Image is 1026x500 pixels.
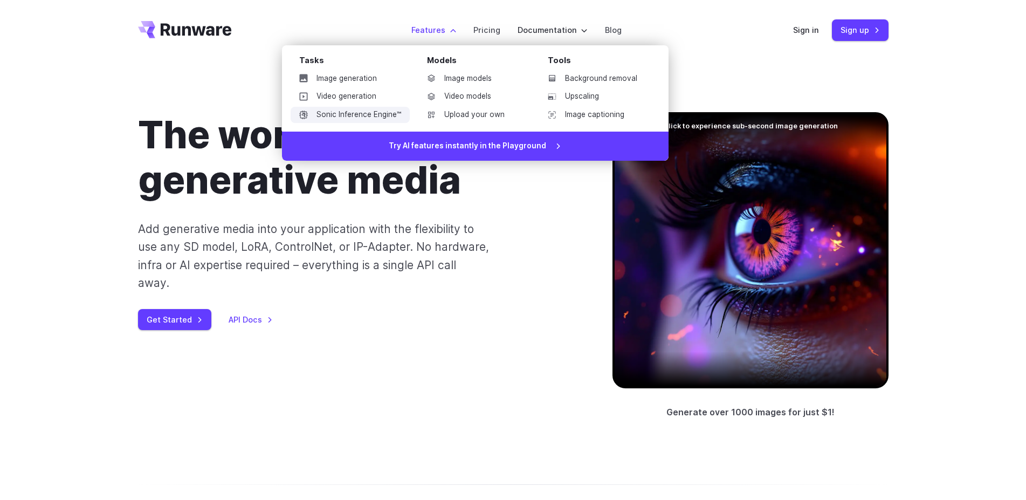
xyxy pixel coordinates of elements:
[518,24,588,36] label: Documentation
[138,112,578,203] h1: The world’s fastest generative media
[427,54,531,71] div: Models
[832,19,889,40] a: Sign up
[291,71,410,87] a: Image generation
[229,313,273,326] a: API Docs
[291,88,410,105] a: Video generation
[548,54,651,71] div: Tools
[473,24,500,36] a: Pricing
[418,71,531,87] a: Image models
[539,88,651,105] a: Upscaling
[539,107,651,123] a: Image captioning
[418,88,531,105] a: Video models
[411,24,456,36] label: Features
[666,406,835,420] p: Generate over 1000 images for just $1!
[793,24,819,36] a: Sign in
[291,107,410,123] a: Sonic Inference Engine™
[282,132,669,161] a: Try AI features instantly in the Playground
[138,309,211,330] a: Get Started
[299,54,410,71] div: Tasks
[539,71,651,87] a: Background removal
[418,107,531,123] a: Upload your own
[605,24,622,36] a: Blog
[138,21,232,38] a: Go to /
[138,220,490,292] p: Add generative media into your application with the flexibility to use any SD model, LoRA, Contro...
